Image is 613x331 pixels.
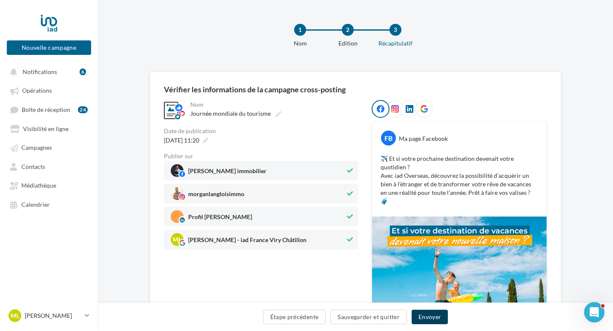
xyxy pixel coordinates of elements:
[7,40,91,55] button: Nouvelle campagne
[294,24,306,36] div: 1
[188,214,252,223] span: Profil [PERSON_NAME]
[412,310,448,324] button: Envoyer
[164,128,358,134] div: Date de publication
[23,125,69,132] span: Visibilité en ligne
[263,310,326,324] button: Étape précédente
[584,302,604,322] iframe: Intercom live chat
[5,177,93,193] a: Médiathèque
[164,86,346,93] div: Vérifier les informations de la campagne cross-posting
[368,39,423,48] div: Récapitulatif
[188,237,306,246] span: [PERSON_NAME] - iad France Viry Châtillon
[381,131,396,146] div: FB
[80,68,86,75] div: 6
[21,144,52,151] span: Campagnes
[5,121,93,136] a: Visibilité en ligne
[399,134,448,143] div: Ma page Facebook
[21,163,45,170] span: Contacts
[22,87,52,94] span: Opérations
[25,311,81,320] p: [PERSON_NAME]
[21,182,56,189] span: Médiathèque
[390,24,401,36] div: 3
[78,106,88,113] div: 24
[5,102,93,117] a: Boîte de réception24
[188,191,244,200] span: morganlangloisimmo
[22,106,70,113] span: Boîte de réception
[342,24,354,36] div: 2
[190,102,356,108] div: Nom
[381,154,538,205] p: ✈️ Et si votre prochaine destination devenait votre quotidien ? Avec iad Overseas, découvrez la p...
[5,197,93,212] a: Calendrier
[5,140,93,155] a: Campagnes
[5,159,93,174] a: Contacts
[11,311,19,320] span: ML
[164,137,199,144] span: [DATE] 11:20
[321,39,375,48] div: Edition
[21,201,50,208] span: Calendrier
[7,308,91,324] a: ML [PERSON_NAME]
[173,237,181,243] span: ML
[273,39,327,48] div: Nom
[23,68,57,75] span: Notifications
[5,83,93,98] a: Opérations
[188,168,266,177] span: [PERSON_NAME] immobilier
[164,153,358,159] div: Publier sur
[5,64,89,79] button: Notifications 6
[190,110,271,117] span: Journée mondiale du tourisme
[330,310,407,324] button: Sauvegarder et quitter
